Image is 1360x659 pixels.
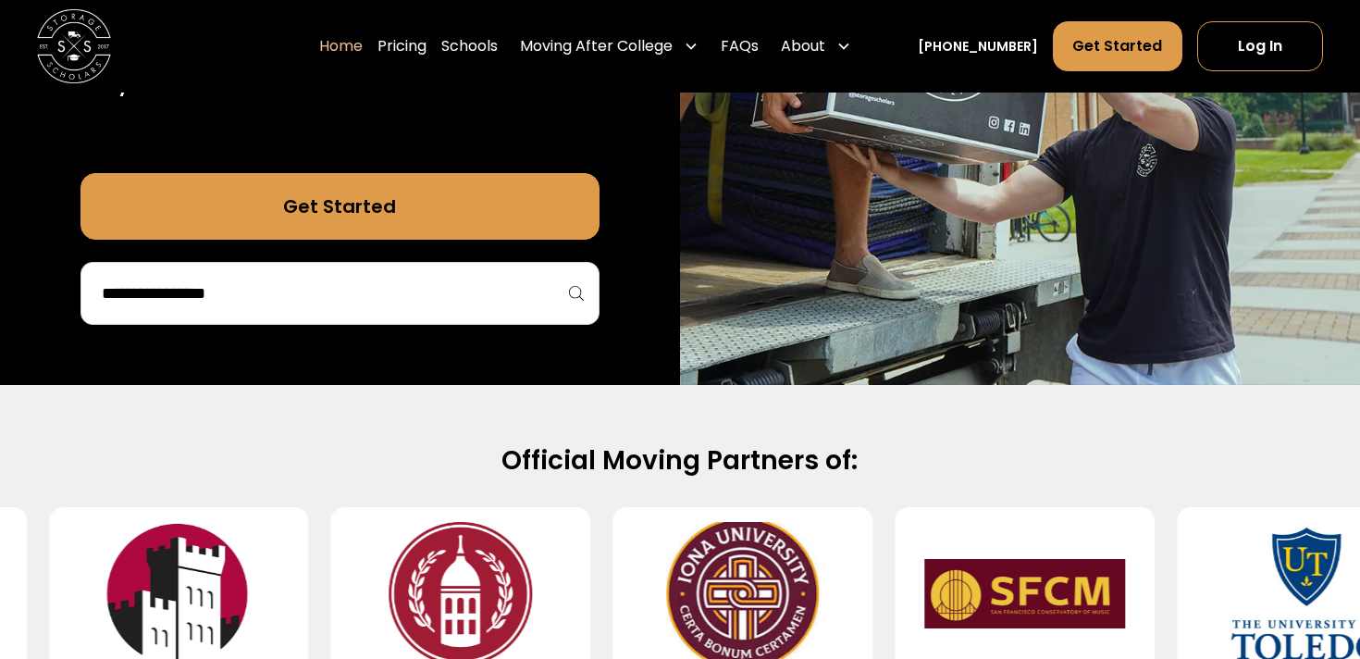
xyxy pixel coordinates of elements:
[80,173,600,240] a: Get Started
[773,20,859,72] div: About
[1197,21,1323,71] a: Log In
[520,35,673,57] div: Moving After College
[513,20,706,72] div: Moving After College
[781,35,825,57] div: About
[377,20,427,72] a: Pricing
[441,20,498,72] a: Schools
[918,37,1038,56] a: [PHONE_NUMBER]
[86,444,1273,479] h2: Official Moving Partners of:
[319,20,363,72] a: Home
[721,20,759,72] a: FAQs
[37,9,111,83] img: Storage Scholars main logo
[1053,21,1181,71] a: Get Started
